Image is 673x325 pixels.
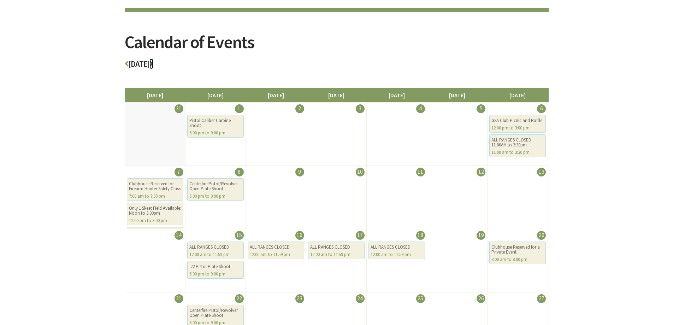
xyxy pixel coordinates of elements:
[416,104,425,113] div: 4
[175,104,183,113] div: 31
[175,168,183,176] div: 7
[477,168,485,176] div: 12
[491,257,544,262] div: 8:00 am to 8:00 pm
[189,245,242,250] div: ALL RANGES CLOSED
[491,138,544,147] div: ALL RANGES CLOSED 11:00AM to 3:30pm
[185,88,246,102] li: [DATE]
[295,104,304,113] div: 2
[491,245,544,255] div: Clubhouse Reserved for a Private Event
[477,294,485,303] div: 26
[189,194,242,199] div: 6:00 pm to 9:00 pm
[491,150,544,155] div: 11:00 am to 3:30 pm
[295,231,304,240] div: 16
[537,168,546,176] div: 13
[487,88,548,102] li: [DATE]
[416,231,425,240] div: 18
[537,104,546,113] div: 6
[366,88,427,102] li: [DATE]
[491,126,544,130] div: 12:00 pm to 3:00 pm
[235,231,244,240] div: 15
[295,294,304,303] div: 23
[295,168,304,176] div: 9
[477,104,485,113] div: 5
[189,272,242,277] div: 6:00 pm to 9:00 pm
[356,168,365,176] div: 10
[427,88,488,102] li: [DATE]
[129,194,181,199] div: 7:00 am to 7:00 pm
[246,88,306,102] li: [DATE]
[125,88,185,102] li: [DATE]
[235,294,244,303] div: 22
[125,33,549,60] h2: Calendar of Events
[416,294,425,303] div: 25
[189,130,242,135] div: 6:00 pm to 9:00 pm
[189,308,242,318] div: Centerfire Pistol/Revolver Open Plate Shoot
[371,252,423,257] div: 12:00 am to 11:59 pm
[537,294,546,303] div: 27
[310,245,362,250] div: ALL RANGES CLOSED
[235,104,244,113] div: 1
[125,60,549,72] h3: [DATE]
[310,252,362,257] div: 12:00 am to 11:59 pm
[129,181,181,191] div: Clubhouse Reserved for Firearm Hunter Safety Class
[189,252,242,257] div: 12:00 am to 11:59 pm
[356,231,365,240] div: 17
[129,206,181,216] div: Only 1 Skeet Field Available: Noon to 3:00pm
[356,294,365,303] div: 24
[416,168,425,176] div: 11
[189,264,242,269] div: .22 Pistol Plate Shoot
[235,168,244,176] div: 8
[250,252,302,257] div: 12:00 am to 11:59 pm
[189,181,242,191] div: Centerfire Pistol/Revolver Open Plate Shoot
[491,118,544,123] div: GSA Club Picnic and Raffle
[175,231,183,240] div: 14
[129,218,181,223] div: 12:00 pm to 3:00 pm
[371,245,423,250] div: ALL RANGES CLOSED
[356,104,365,113] div: 3
[537,231,546,240] div: 20
[477,231,485,240] div: 19
[306,88,367,102] li: [DATE]
[175,294,183,303] div: 21
[189,118,242,128] div: Pistol Caliber Carbine Shoot
[250,245,302,250] div: ALL RANGES CLOSED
